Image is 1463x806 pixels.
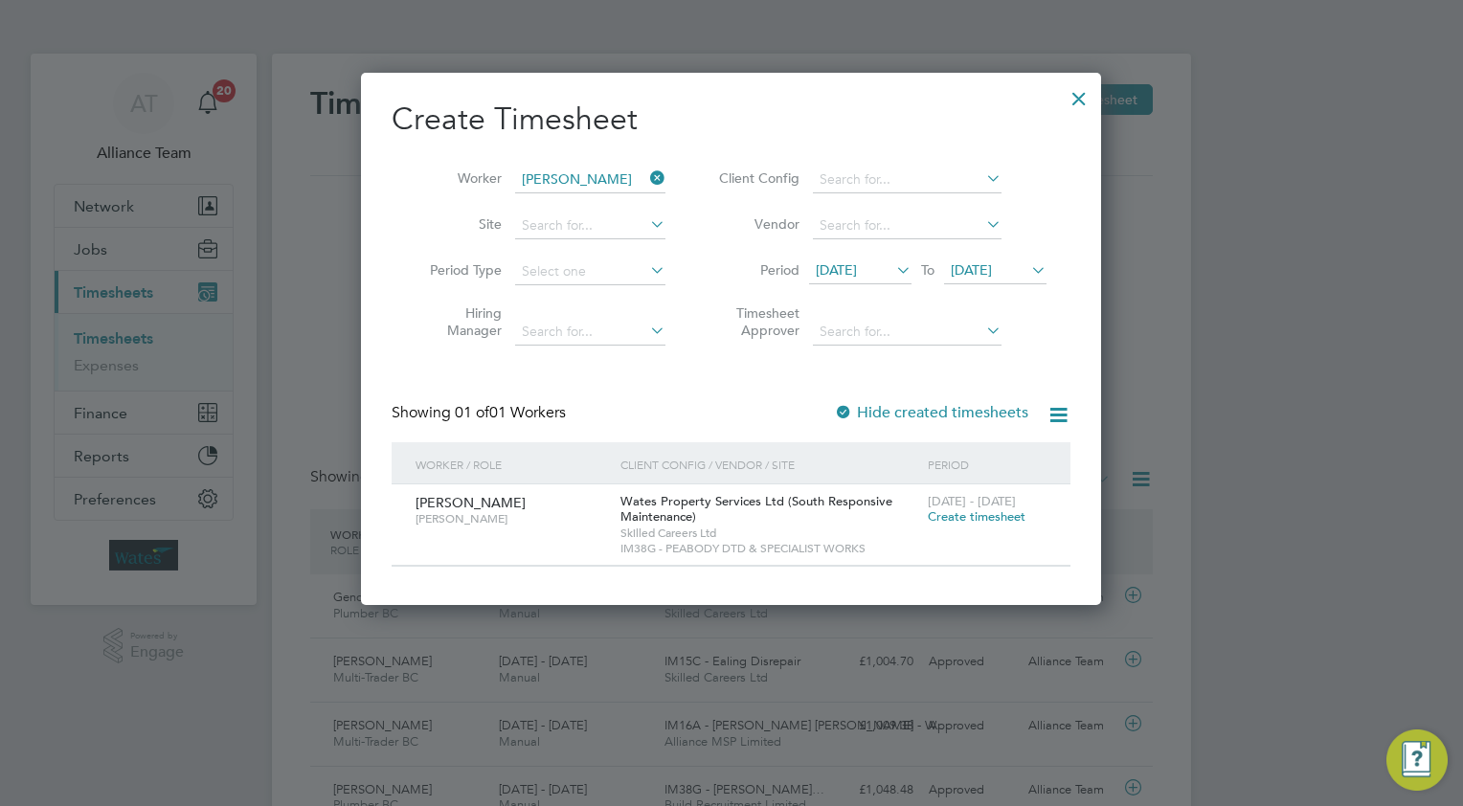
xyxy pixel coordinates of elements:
span: [DATE] [816,261,857,279]
label: Worker [416,169,502,187]
input: Search for... [515,213,665,239]
label: Period Type [416,261,502,279]
label: Timesheet Approver [713,304,799,339]
label: Vendor [713,215,799,233]
button: Engage Resource Center [1386,729,1448,791]
span: Create timesheet [928,508,1025,525]
span: 01 Workers [455,403,566,422]
h2: Create Timesheet [392,100,1070,140]
input: Search for... [515,319,665,346]
div: Period [923,442,1051,486]
input: Select one [515,258,665,285]
span: [DATE] [951,261,992,279]
input: Search for... [515,167,665,193]
span: [PERSON_NAME] [416,494,526,511]
span: To [915,257,940,282]
label: Hide created timesheets [834,403,1028,422]
span: [PERSON_NAME] [416,511,606,526]
span: IM38G - PEABODY DTD & SPECIALIST WORKS [620,541,918,556]
div: Client Config / Vendor / Site [616,442,923,486]
span: [DATE] - [DATE] [928,493,1016,509]
div: Showing [392,403,570,423]
div: Worker / Role [411,442,616,486]
label: Client Config [713,169,799,187]
label: Hiring Manager [416,304,502,339]
label: Site [416,215,502,233]
input: Search for... [813,213,1002,239]
span: Wates Property Services Ltd (South Responsive Maintenance) [620,493,892,526]
span: Skilled Careers Ltd [620,526,918,541]
input: Search for... [813,319,1002,346]
input: Search for... [813,167,1002,193]
span: 01 of [455,403,489,422]
label: Period [713,261,799,279]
